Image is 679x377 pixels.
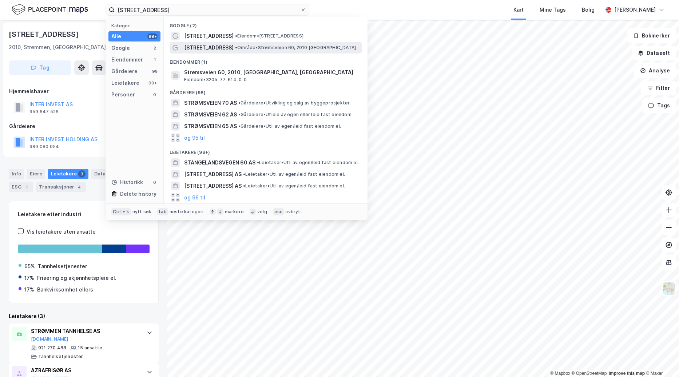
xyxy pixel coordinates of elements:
[238,100,350,106] span: Gårdeiere • Utvikling og salg av byggeprosjekter
[111,208,131,215] div: Ctrl + k
[48,169,88,179] div: Leietakere
[235,33,303,39] span: Eiendom • [STREET_ADDRESS]
[132,209,152,215] div: nytt søk
[152,57,158,63] div: 1
[238,112,352,118] span: Gårdeiere • Utleie av egen eller leid fast eiendom
[27,169,45,179] div: Eiere
[170,209,204,215] div: neste kategori
[632,46,676,60] button: Datasett
[243,183,345,189] span: Leietaker • Utl. av egen/leid fast eiendom el.
[243,171,245,177] span: •
[540,5,566,14] div: Mine Tags
[235,45,356,51] span: Område • Strømsveien 60, 2010 [GEOGRAPHIC_DATA]
[9,169,24,179] div: Info
[76,183,83,191] div: 4
[24,274,34,282] div: 17%
[184,134,205,142] button: og 95 til
[78,345,102,351] div: 15 ansatte
[111,90,135,99] div: Personer
[29,144,59,150] div: 989 080 954
[111,67,138,76] div: Gårdeiere
[111,44,130,52] div: Google
[164,144,368,157] div: Leietakere (99+)
[235,33,237,39] span: •
[634,63,676,78] button: Analyse
[184,32,234,40] span: [STREET_ADDRESS]
[24,262,35,271] div: 65%
[9,122,158,131] div: Gårdeiere
[12,3,88,16] img: logo.f888ab2527a4732fd821a326f86c7f29.svg
[257,209,267,215] div: velg
[111,55,143,64] div: Eiendommer
[31,327,139,336] div: STRØMMEN TANNHELSE AS
[29,109,59,115] div: 959 647 526
[31,366,139,375] div: AZRAFRISØR AS
[38,345,66,351] div: 921 270 488
[9,87,158,96] div: Hjemmelshaver
[164,84,368,97] div: Gårdeiere (98)
[184,182,242,190] span: [STREET_ADDRESS] AS
[582,5,595,14] div: Bolig
[238,123,341,129] span: Gårdeiere • Utl. av egen/leid fast eiendom el.
[184,122,237,131] span: STRØMSVEIEN 65 AS
[9,43,106,52] div: 2010, Strømmen, [GEOGRAPHIC_DATA]
[147,33,158,39] div: 99+
[91,169,119,179] div: Datasett
[257,160,259,165] span: •
[9,28,80,40] div: [STREET_ADDRESS]
[513,5,524,14] div: Kart
[37,285,93,294] div: Bankvirksomhet ellers
[184,43,234,52] span: [STREET_ADDRESS]
[184,68,359,77] span: Strømsveien 60, 2010, [GEOGRAPHIC_DATA], [GEOGRAPHIC_DATA]
[9,60,71,75] button: Tag
[78,170,86,178] div: 3
[184,99,237,107] span: STRØMSVEIEN 70 AS
[642,98,676,113] button: Tags
[38,354,83,360] div: Tannhelsetjenester
[235,45,237,50] span: •
[38,262,87,271] div: Tannhelsetjenester
[120,190,156,198] div: Delete history
[31,336,68,342] button: [DOMAIN_NAME]
[111,178,143,187] div: Historikk
[243,183,245,188] span: •
[572,371,607,376] a: OpenStreetMap
[238,123,241,129] span: •
[662,282,676,295] img: Z
[225,209,244,215] div: markere
[152,68,158,74] div: 98
[111,79,139,87] div: Leietakere
[641,81,676,95] button: Filter
[609,371,645,376] a: Improve this map
[614,5,656,14] div: [PERSON_NAME]
[111,32,121,41] div: Alle
[23,183,30,191] div: 1
[184,170,242,179] span: [STREET_ADDRESS] AS
[18,210,150,219] div: Leietakere etter industri
[550,371,570,376] a: Mapbox
[238,112,241,117] span: •
[27,227,96,236] div: Vis leietakere uten ansatte
[152,45,158,51] div: 2
[164,17,368,30] div: Google (2)
[111,23,160,28] div: Kategori
[184,193,205,202] button: og 96 til
[152,92,158,98] div: 0
[285,209,300,215] div: avbryt
[643,342,679,377] iframe: Chat Widget
[24,285,34,294] div: 17%
[36,182,86,192] div: Transaksjoner
[157,208,168,215] div: tab
[37,274,116,282] div: Frisering og skjønnhetspleie el.
[243,171,345,177] span: Leietaker • Utl. av egen/leid fast eiendom el.
[184,110,237,119] span: STRØMSVEIEN 62 AS
[147,80,158,86] div: 99+
[164,53,368,67] div: Eiendommer (1)
[184,77,247,83] span: Eiendom • 3205-77-614-0-0
[9,312,159,321] div: Leietakere (3)
[9,182,33,192] div: ESG
[257,160,359,166] span: Leietaker • Utl. av egen/leid fast eiendom el.
[627,28,676,43] button: Bokmerker
[238,100,241,106] span: •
